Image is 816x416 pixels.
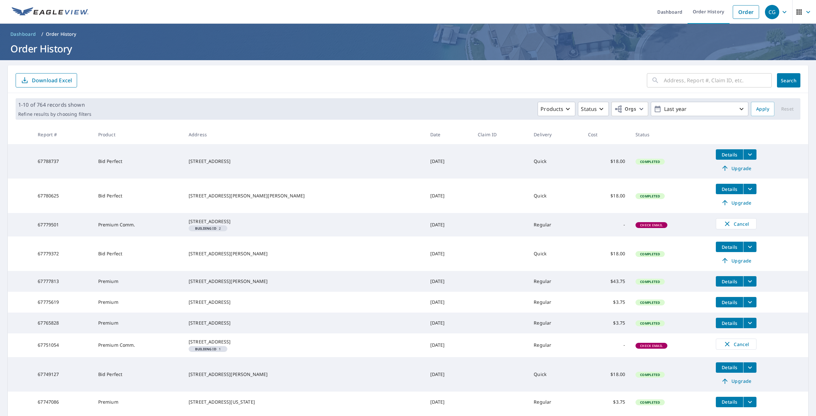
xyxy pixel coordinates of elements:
[183,125,425,144] th: Address
[716,242,743,252] button: detailsBtn-67779372
[743,362,756,373] button: filesDropdownBtn-67749127
[583,236,631,271] td: $18.00
[41,30,43,38] li: /
[756,105,769,113] span: Apply
[195,347,216,351] em: Building ID
[743,276,756,287] button: filesDropdownBtn-67777813
[716,376,756,386] a: Upgrade
[743,318,756,328] button: filesDropdownBtn-67765828
[630,125,711,144] th: Status
[189,158,420,165] div: [STREET_ADDRESS]
[716,297,743,307] button: detailsBtn-67775619
[636,300,664,305] span: Completed
[93,125,183,144] th: Product
[651,102,748,116] button: Last year
[636,223,667,227] span: Check Email
[583,333,631,357] td: -
[743,242,756,252] button: filesDropdownBtn-67779372
[720,399,739,405] span: Details
[195,227,216,230] em: Building ID
[528,313,582,333] td: Regular
[583,357,631,392] td: $18.00
[777,73,800,87] button: Search
[720,186,739,192] span: Details
[425,292,473,313] td: [DATE]
[425,333,473,357] td: [DATE]
[46,31,76,37] p: Order History
[716,255,756,266] a: Upgrade
[716,218,756,229] button: Cancel
[189,339,420,345] div: [STREET_ADDRESS]
[716,318,743,328] button: detailsBtn-67765828
[93,313,183,333] td: Premium
[8,42,808,55] h1: Order History
[583,313,631,333] td: $3.75
[425,313,473,333] td: [DATE]
[751,102,774,116] button: Apply
[528,271,582,292] td: Regular
[189,299,420,305] div: [STREET_ADDRESS]
[538,102,575,116] button: Products
[528,292,582,313] td: Regular
[528,357,582,392] td: Quick
[636,343,667,348] span: Check Email
[716,339,756,350] button: Cancel
[33,236,93,271] td: 67779372
[541,105,563,113] p: Products
[425,179,473,213] td: [DATE]
[93,357,183,392] td: Bid Perfect
[189,371,420,378] div: [STREET_ADDRESS][PERSON_NAME]
[425,271,473,292] td: [DATE]
[33,213,93,236] td: 67779501
[583,125,631,144] th: Cost
[425,392,473,412] td: [DATE]
[93,292,183,313] td: Premium
[425,144,473,179] td: [DATE]
[93,236,183,271] td: Bid Perfect
[425,357,473,392] td: [DATE]
[473,125,528,144] th: Claim ID
[720,257,753,264] span: Upgrade
[733,5,759,19] a: Order
[528,125,582,144] th: Delivery
[578,102,609,116] button: Status
[528,392,582,412] td: Regular
[720,320,739,326] span: Details
[583,179,631,213] td: $18.00
[93,144,183,179] td: Bid Perfect
[636,252,664,256] span: Completed
[720,152,739,158] span: Details
[720,278,739,285] span: Details
[743,184,756,194] button: filesDropdownBtn-67780625
[8,29,808,39] nav: breadcrumb
[33,313,93,333] td: 67765828
[93,392,183,412] td: Premium
[93,333,183,357] td: Premium Comm.
[189,320,420,326] div: [STREET_ADDRESS]
[716,149,743,160] button: detailsBtn-67788737
[636,321,664,326] span: Completed
[583,292,631,313] td: $3.75
[425,236,473,271] td: [DATE]
[611,102,648,116] button: Orgs
[716,397,743,407] button: detailsBtn-67747086
[723,220,750,228] span: Cancel
[33,144,93,179] td: 67788737
[636,279,664,284] span: Completed
[583,392,631,412] td: $3.75
[12,7,88,17] img: EV Logo
[93,213,183,236] td: Premium Comm.
[664,71,772,89] input: Address, Report #, Claim ID, etc.
[18,111,91,117] p: Refine results by choosing filters
[33,179,93,213] td: 67780625
[33,333,93,357] td: 67751054
[583,213,631,236] td: -
[18,101,91,109] p: 1-10 of 764 records shown
[581,105,597,113] p: Status
[191,347,225,351] span: 1
[716,184,743,194] button: detailsBtn-67780625
[528,236,582,271] td: Quick
[425,213,473,236] td: [DATE]
[583,144,631,179] td: $18.00
[782,77,795,84] span: Search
